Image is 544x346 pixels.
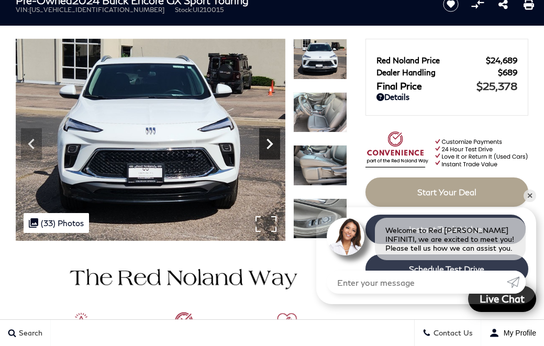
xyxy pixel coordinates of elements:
[486,55,517,65] span: $24,689
[476,80,517,92] span: $25,378
[376,68,517,77] a: Dealer Handling $689
[499,329,536,337] span: My Profile
[16,329,42,338] span: Search
[24,213,89,233] div: (33) Photos
[327,218,364,255] img: Agent profile photo
[376,80,517,92] a: Final Price $25,378
[293,198,347,239] img: Used 2024 Summit White Buick Sport Touring image 18
[481,320,544,346] button: Open user profile menu
[498,68,517,77] span: $689
[376,68,498,77] span: Dealer Handling
[21,128,42,160] div: Previous
[327,271,507,294] input: Enter your message
[29,6,164,14] span: [US_VEHICLE_IDENTIFICATION_NUMBER]
[375,218,526,260] div: Welcome to Red [PERSON_NAME] INFINITI, we are excited to meet you! Please tell us how we can assi...
[193,6,224,14] span: UI210015
[259,128,280,160] div: Next
[376,92,517,102] a: Details
[417,187,476,197] span: Start Your Deal
[293,92,347,133] img: Used 2024 Summit White Buick Sport Touring image 16
[376,55,517,65] a: Red Noland Price $24,689
[16,6,29,14] span: VIN:
[376,55,486,65] span: Red Noland Price
[16,39,285,241] img: Used 2024 Summit White Buick Sport Touring image 15
[293,145,347,186] img: Used 2024 Summit White Buick Sport Touring image 17
[431,329,473,338] span: Contact Us
[507,271,526,294] a: Submit
[293,39,347,80] img: Used 2024 Summit White Buick Sport Touring image 15
[365,177,528,207] a: Start Your Deal
[175,6,193,14] span: Stock:
[376,80,476,92] span: Final Price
